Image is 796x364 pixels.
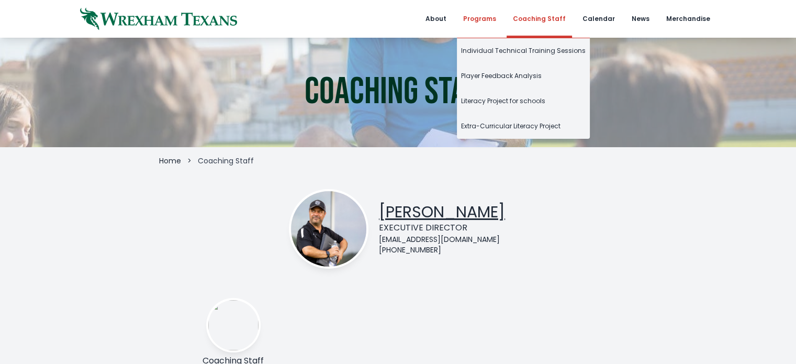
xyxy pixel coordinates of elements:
a: [PERSON_NAME] [379,201,505,223]
a: Player Feedback Analysis [457,63,590,89]
a: Individual Technical Training Sessions [457,38,590,63]
div: [EMAIL_ADDRESS][DOMAIN_NAME] [379,234,505,245]
a: Literacy Project for schools [457,89,590,114]
li: > [187,156,192,166]
div: Executive Director [379,222,505,234]
a: Home [159,156,181,166]
div: [PHONE_NUMBER] [379,245,505,255]
img: ctm-bio.jpg [291,191,366,267]
h1: Coaching Staff [305,73,492,111]
img: coaching-staff [208,300,259,350]
a: Extra-Curricular Literacy Project [457,114,590,139]
span: Coaching Staff [198,156,254,166]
